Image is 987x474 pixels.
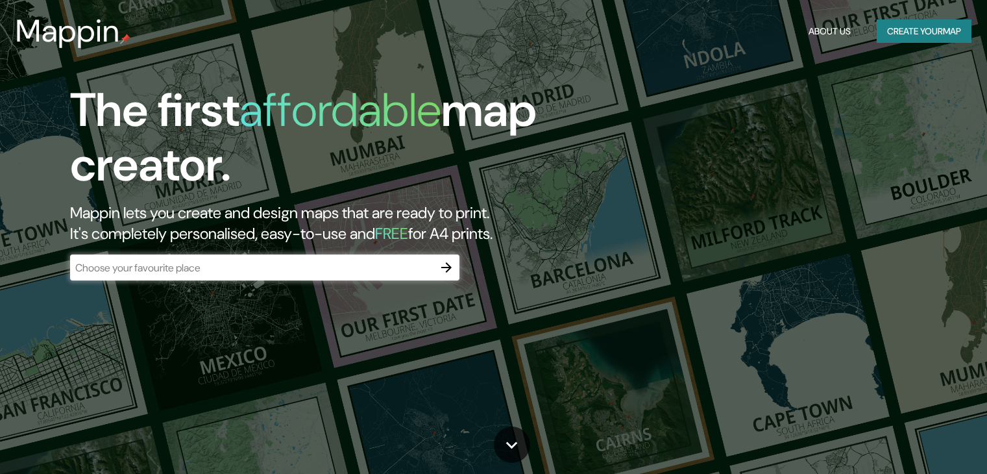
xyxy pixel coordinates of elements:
h2: Mappin lets you create and design maps that are ready to print. It's completely personalised, eas... [70,203,564,244]
h1: The first map creator. [70,83,564,203]
button: Create yourmap [877,19,971,44]
img: mappin-pin [120,34,130,44]
input: Choose your favourite place [70,260,433,275]
h5: FREE [375,223,408,243]
h1: affordable [239,80,441,140]
button: About Us [803,19,856,44]
h3: Mappin [16,13,120,49]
